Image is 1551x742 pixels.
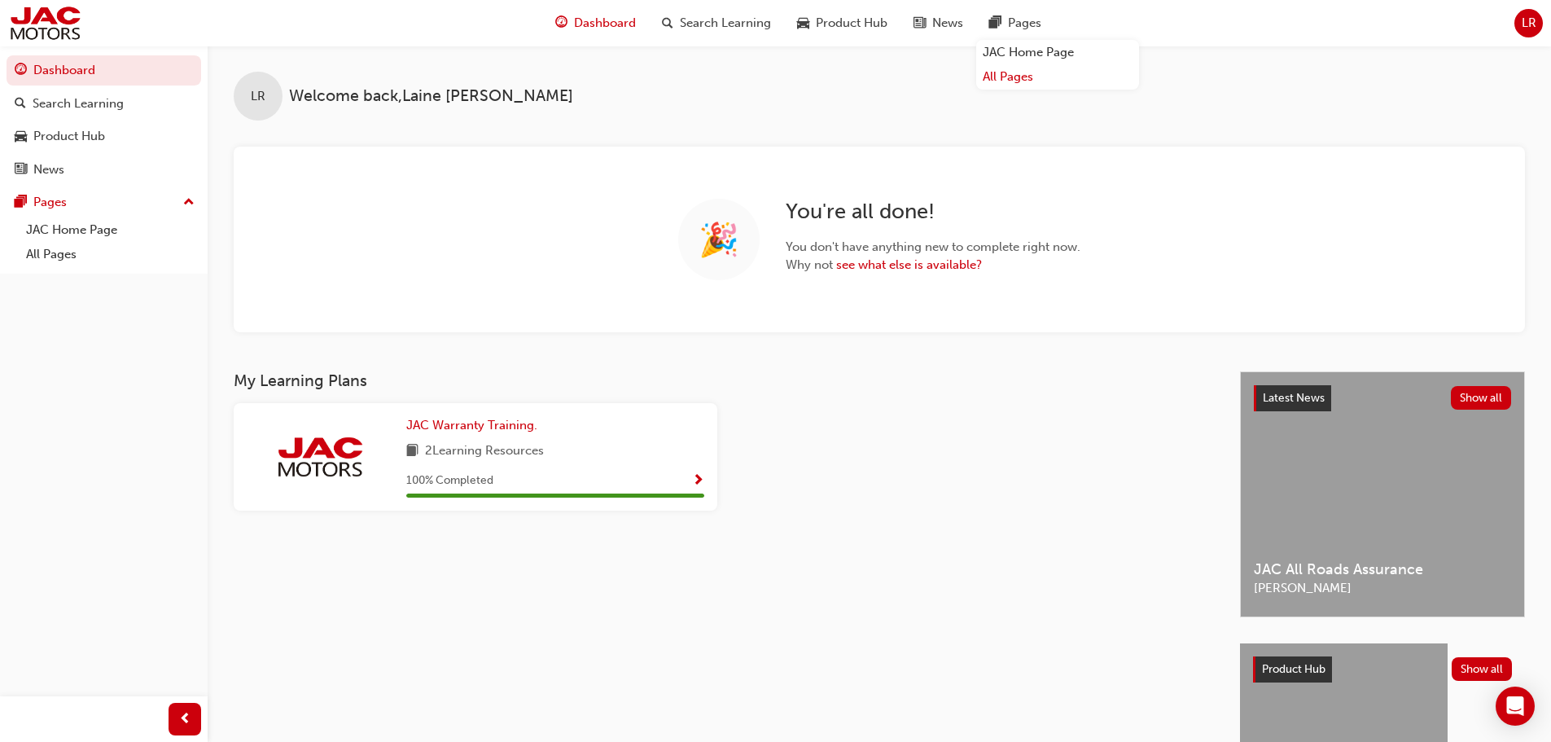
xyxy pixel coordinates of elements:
[1254,560,1511,579] span: JAC All Roads Assurance
[8,5,82,42] img: jac-portal
[7,155,201,185] a: News
[1451,386,1512,410] button: Show all
[15,64,27,78] span: guage-icon
[976,64,1139,90] a: All Pages
[183,192,195,213] span: up-icon
[1008,14,1041,33] span: Pages
[816,14,887,33] span: Product Hub
[33,94,124,113] div: Search Learning
[33,127,105,146] div: Product Hub
[976,40,1139,65] a: JAC Home Page
[699,231,739,249] span: 🎉
[1452,657,1513,681] button: Show all
[406,472,493,490] span: 100 % Completed
[786,199,1080,225] h2: You're all done!
[33,193,67,212] div: Pages
[7,55,201,86] a: Dashboard
[7,52,201,187] button: DashboardSearch LearningProduct HubNews
[275,435,365,479] img: jac-portal
[1496,687,1535,726] div: Open Intercom Messenger
[251,87,265,106] span: LR
[289,87,573,106] span: Welcome back , Laine [PERSON_NAME]
[786,238,1080,257] span: You don't have anything new to complete right now.
[989,13,1001,33] span: pages-icon
[914,13,926,33] span: news-icon
[1522,14,1536,33] span: LR
[900,7,976,40] a: news-iconNews
[179,709,191,730] span: prev-icon
[680,14,771,33] span: Search Learning
[7,187,201,217] button: Pages
[555,13,567,33] span: guage-icon
[33,160,64,179] div: News
[15,97,26,112] span: search-icon
[234,371,1214,390] h3: My Learning Plans
[797,13,809,33] span: car-icon
[1240,371,1525,617] a: Latest NewsShow allJAC All Roads Assurance[PERSON_NAME]
[20,242,201,267] a: All Pages
[20,217,201,243] a: JAC Home Page
[7,121,201,151] a: Product Hub
[784,7,900,40] a: car-iconProduct Hub
[1253,656,1512,683] a: Product HubShow all
[406,418,537,432] span: JAC Warranty Training.
[662,13,673,33] span: search-icon
[1254,579,1511,598] span: [PERSON_NAME]
[786,256,1080,274] span: Why not
[574,14,636,33] span: Dashboard
[692,474,704,489] span: Show Progress
[692,471,704,491] button: Show Progress
[7,89,201,119] a: Search Learning
[406,441,418,462] span: book-icon
[1254,385,1511,411] a: Latest NewsShow all
[932,14,963,33] span: News
[406,416,544,435] a: JAC Warranty Training.
[836,257,982,272] a: see what else is available?
[1514,9,1543,37] button: LR
[649,7,784,40] a: search-iconSearch Learning
[542,7,649,40] a: guage-iconDashboard
[15,163,27,178] span: news-icon
[1262,662,1325,676] span: Product Hub
[425,441,544,462] span: 2 Learning Resources
[15,130,27,144] span: car-icon
[1263,391,1325,405] span: Latest News
[15,195,27,210] span: pages-icon
[976,7,1054,40] a: pages-iconPages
